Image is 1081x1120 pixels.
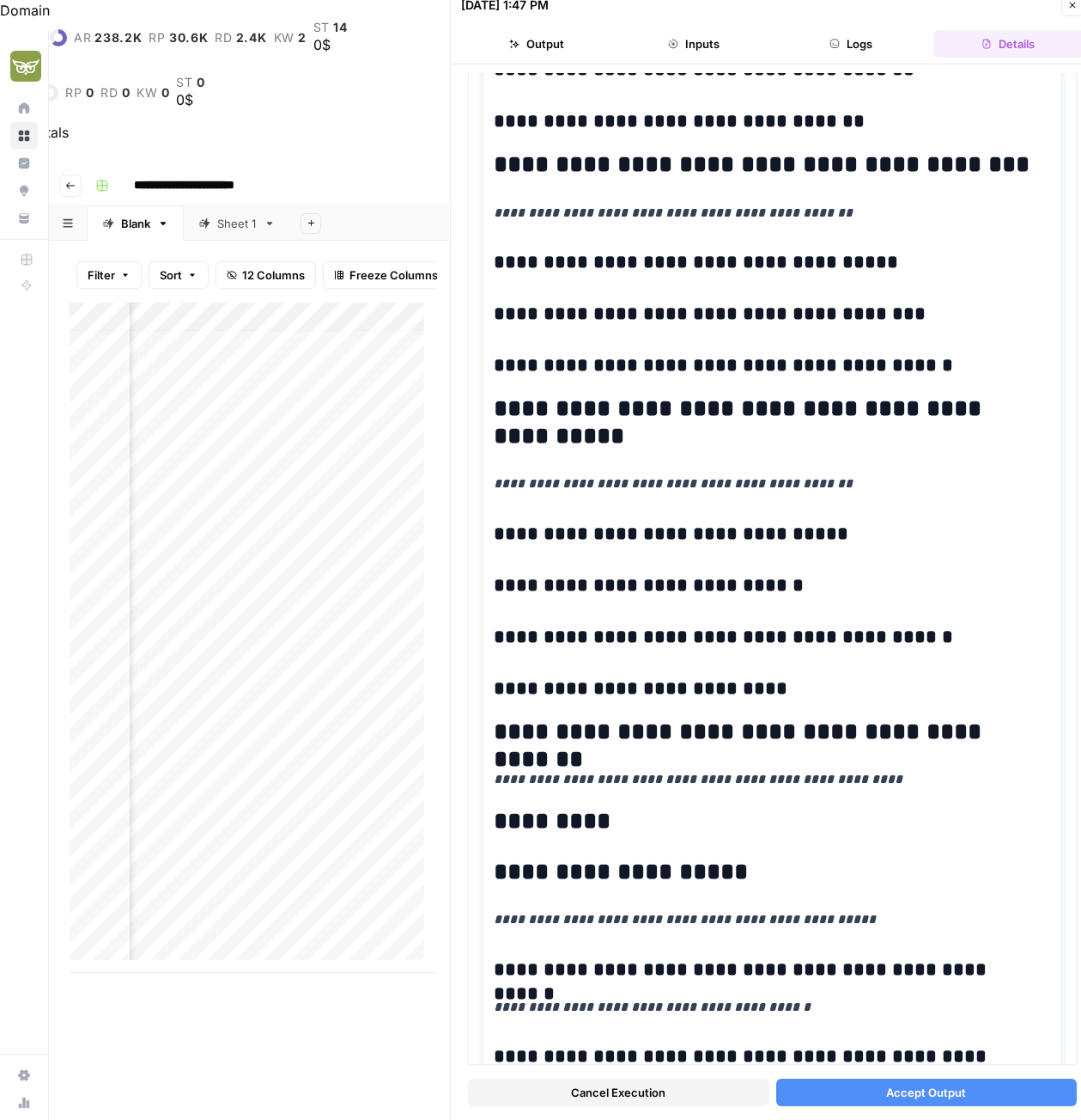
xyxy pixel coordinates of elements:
[215,31,266,45] a: rd2.4K
[618,30,768,58] button: Inputs
[88,266,115,284] span: Filter
[776,1079,1078,1106] button: Accept Output
[9,29,67,46] a: dr62
[10,1062,38,1089] a: Settings
[333,21,347,34] span: 14
[65,86,82,100] span: rp
[323,261,449,289] button: Freeze Columns
[571,1084,665,1101] span: Cancel Execution
[184,206,290,241] a: Sheet 1
[217,215,257,232] div: Sheet 1
[176,76,192,89] span: st
[86,86,94,100] span: 0
[149,31,208,45] a: rp30.6K
[122,86,131,100] span: 0
[94,31,142,45] span: 238.2K
[313,21,330,34] span: st
[886,1084,966,1101] span: Accept Output
[236,31,267,45] span: 2.4K
[176,89,204,110] div: 0$
[10,150,38,177] a: Insights
[160,266,182,284] span: Sort
[121,215,150,232] div: Blank
[137,86,169,100] a: kw0
[161,86,170,100] span: 0
[100,86,118,100] span: rd
[137,86,157,100] span: kw
[215,31,232,45] span: rd
[88,206,184,241] a: Blank
[76,261,142,289] button: Filter
[65,86,94,100] a: rp0
[242,266,305,284] span: 12 Columns
[461,30,611,58] button: Output
[349,266,438,284] span: Freeze Columns
[197,76,205,89] span: 0
[74,31,143,45] a: ar238.2K
[176,76,204,89] a: st0
[776,30,926,58] button: Logs
[313,21,348,34] a: st14
[216,261,316,289] button: 12 Columns
[74,31,91,45] span: ar
[313,34,348,55] div: 0$
[100,86,130,100] a: rd0
[274,31,307,45] a: kw2
[10,177,38,205] a: Opportunities
[149,261,209,289] button: Sort
[10,1089,38,1117] a: Usage
[10,205,38,232] a: Your Data
[468,1079,769,1106] button: Cancel Execution
[149,31,165,45] span: rp
[298,31,307,45] span: 2
[169,31,209,45] span: 30.6K
[274,31,295,45] span: kw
